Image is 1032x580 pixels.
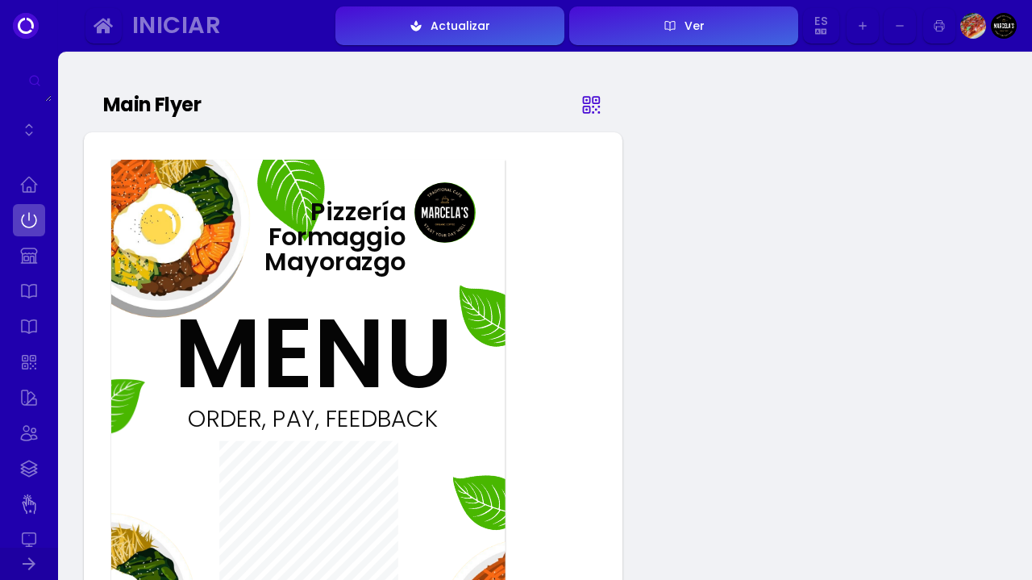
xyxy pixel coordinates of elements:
[103,90,572,119] div: Main Flyer
[991,13,1017,39] img: Image
[126,8,331,44] button: Iniciar
[181,407,444,431] div: ORDER, PAY, FEEDBACK
[422,20,490,31] div: Actualizar
[438,261,552,371] img: images%2F-O9s0k2mv4lR4xznE8UJ-marcelas70%2F32515leaf.png
[676,20,705,31] div: Ver
[28,69,291,379] img: images%2F-O9s0k2mv4lR4xznE8UJ-marcelas70%2F5849eggimg.png
[132,16,314,35] div: Iniciar
[335,6,564,45] button: Actualizar
[960,13,986,39] img: Image
[569,6,798,45] button: Ver
[414,182,474,242] img: images%2F-M4SoZdriiBpbIxRY3ww-marcelas%2F61313restaurantlogo.jpeg
[174,305,372,403] div: MENU
[63,362,157,457] img: images%2F-O9s0k2mv4lR4xznE8UJ-marcelas70%2F32515leaf.png
[257,199,406,224] div: Pizzería Formaggio Mayorazgo
[208,106,366,265] img: images%2F-O9s0k2mv4lR4xznE8UJ-marcelas70%2F32515leaf.png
